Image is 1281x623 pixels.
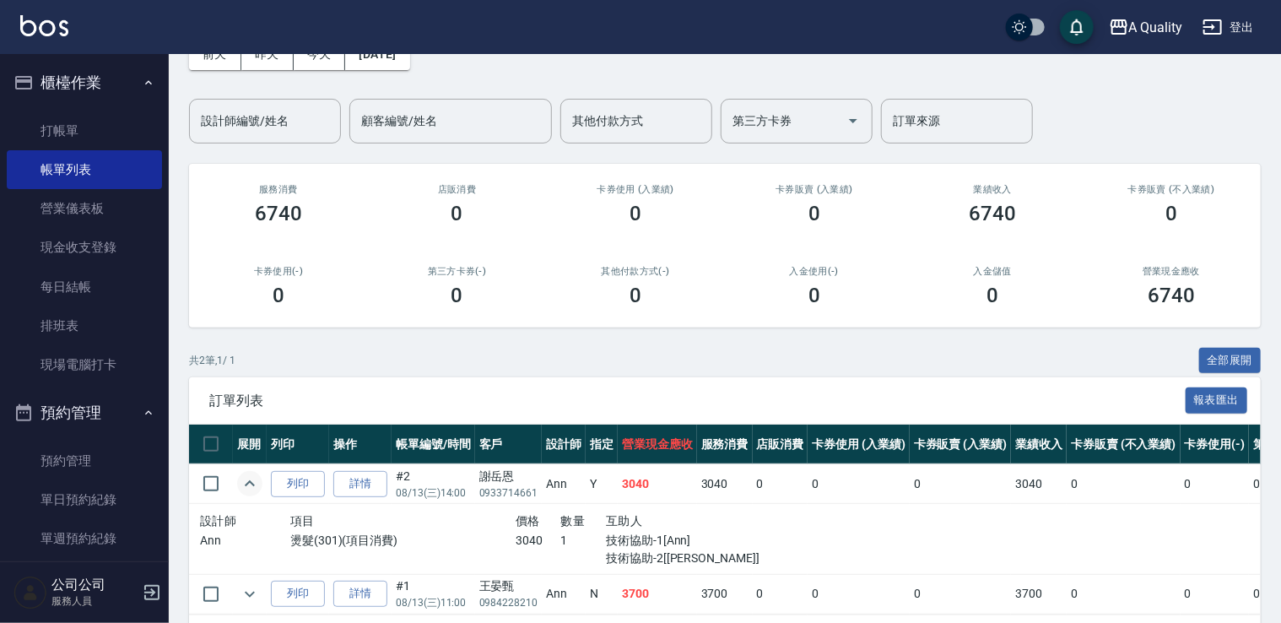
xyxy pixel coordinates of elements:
th: 操作 [329,425,392,464]
td: 3700 [1011,574,1067,614]
h2: 營業現金應收 [1102,266,1240,277]
button: 報表匯出 [1186,387,1248,414]
th: 業績收入 [1011,425,1067,464]
a: 現場電腦打卡 [7,345,162,384]
button: 列印 [271,471,325,497]
p: Ann [200,532,290,550]
button: expand row [237,471,262,496]
th: 營業現金應收 [618,425,697,464]
td: 0 [910,574,1012,614]
th: 卡券販賣 (入業績) [910,425,1012,464]
button: 登出 [1196,12,1261,43]
td: 3700 [618,574,697,614]
button: 櫃檯作業 [7,61,162,105]
button: 預約管理 [7,391,162,435]
h3: 服務消費 [209,184,348,195]
th: 服務消費 [697,425,753,464]
h2: 卡券使用 (入業績) [566,184,705,195]
td: Ann [542,574,586,614]
h2: 入金使用(-) [745,266,884,277]
td: #2 [392,464,475,504]
p: 共 2 筆, 1 / 1 [189,353,235,368]
h3: 0 [986,284,998,307]
span: 訂單列表 [209,393,1186,409]
td: 0 [753,464,808,504]
h5: 公司公司 [51,577,138,593]
p: 08/13 (三) 14:00 [396,485,471,501]
h2: 卡券使用(-) [209,266,348,277]
div: 王晏甄 [479,577,538,595]
button: [DATE] [345,39,409,70]
h3: 0 [630,284,641,307]
th: 指定 [586,425,618,464]
td: 0 [910,464,1012,504]
a: 單週預約紀錄 [7,519,162,558]
p: 0984228210 [479,595,538,610]
h2: 店販消費 [388,184,527,195]
td: 3700 [697,574,753,614]
th: 設計師 [542,425,586,464]
h3: 0 [273,284,284,307]
a: 排班表 [7,306,162,345]
h3: 0 [630,202,641,225]
h3: 6740 [255,202,302,225]
a: 詳情 [333,581,387,607]
h2: 第三方卡券(-) [388,266,527,277]
th: 帳單編號/時間 [392,425,475,464]
span: 設計師 [200,514,236,528]
td: #1 [392,574,475,614]
p: 08/13 (三) 11:00 [396,595,471,610]
button: 前天 [189,39,241,70]
h2: 其他付款方式(-) [566,266,705,277]
span: 數量 [561,514,586,528]
a: 預約管理 [7,442,162,480]
p: 技術協助-2[[PERSON_NAME]] [606,550,741,567]
a: 帳單列表 [7,150,162,189]
p: 1 [561,532,606,550]
th: 列印 [267,425,329,464]
button: save [1060,10,1094,44]
h2: 卡券販賣 (入業績) [745,184,884,195]
td: N [586,574,618,614]
h2: 業績收入 [924,184,1062,195]
a: 每日結帳 [7,268,162,306]
h3: 6740 [1148,284,1195,307]
span: 項目 [290,514,315,528]
td: Y [586,464,618,504]
div: 謝岳恩 [479,468,538,485]
td: 3040 [1011,464,1067,504]
p: 0933714661 [479,485,538,501]
a: 單日預約紀錄 [7,480,162,519]
a: 現金收支登錄 [7,228,162,267]
h3: 0 [808,202,820,225]
button: Open [840,107,867,134]
th: 卡券使用 (入業績) [808,425,910,464]
img: Logo [20,15,68,36]
a: 打帳單 [7,111,162,150]
td: 0 [1181,574,1250,614]
td: 0 [1067,574,1180,614]
a: 報表匯出 [1186,392,1248,408]
h3: 0 [451,284,463,307]
h2: 入金儲值 [924,266,1062,277]
td: 0 [1067,464,1180,504]
th: 卡券販賣 (不入業績) [1067,425,1180,464]
th: 店販消費 [753,425,808,464]
button: 全部展開 [1199,348,1262,374]
h3: 0 [808,284,820,307]
span: 互助人 [606,514,642,528]
th: 展開 [233,425,267,464]
td: 0 [1181,464,1250,504]
h3: 0 [1165,202,1177,225]
h2: 卡券販賣 (不入業績) [1102,184,1240,195]
a: 詳情 [333,471,387,497]
p: 服務人員 [51,593,138,609]
p: 技術協助-1[Ann] [606,532,741,550]
h3: 6740 [970,202,1017,225]
th: 卡券使用(-) [1181,425,1250,464]
p: 3040 [516,532,560,550]
button: 今天 [294,39,346,70]
button: 昨天 [241,39,294,70]
td: 0 [753,574,808,614]
td: Ann [542,464,586,504]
